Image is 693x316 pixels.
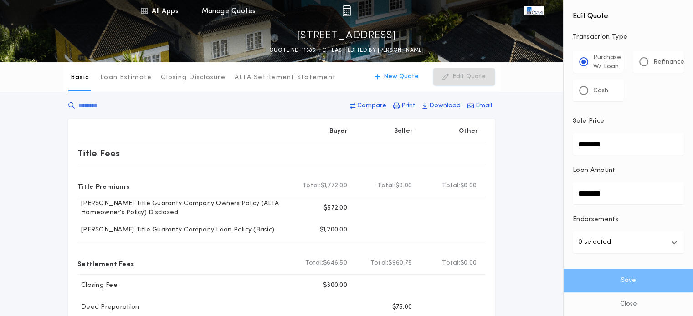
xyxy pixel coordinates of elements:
img: vs-icon [524,6,543,15]
p: Transaction Type [573,33,684,42]
b: Total: [303,181,321,191]
b: Total: [305,259,323,268]
p: Title Premiums [77,179,129,193]
input: Loan Amount [573,182,684,204]
p: ALTA Settlement Statement [235,73,336,82]
p: $75.00 [392,303,412,312]
p: Edit Quote [452,72,486,81]
b: Total: [377,181,395,191]
span: $0.00 [395,181,412,191]
p: Buyer [329,127,348,136]
p: New Quote [384,72,419,81]
p: $572.00 [323,204,347,213]
button: Close [564,292,693,316]
p: Download [429,101,461,110]
button: Email [465,98,495,114]
p: Closing Fee [77,281,118,290]
p: Endorsements [573,215,684,224]
p: 0 selected [578,237,611,248]
button: Download [420,98,463,114]
img: img [342,5,351,16]
p: [PERSON_NAME] Title Guaranty Company Loan Policy (Basic) [77,226,274,235]
span: $1,772.00 [321,181,347,191]
span: $0.00 [460,181,477,191]
p: Email [476,101,492,110]
button: 0 selected [573,231,684,253]
p: Title Fees [77,146,120,161]
b: Total: [442,259,460,268]
h4: Edit Quote [573,5,684,22]
p: Deed Preparation [77,303,139,312]
input: Sale Price [573,133,684,155]
button: New Quote [365,68,428,85]
p: Seller [394,127,413,136]
button: Print [390,98,418,114]
b: Total: [442,181,460,191]
p: Purchase W/ Loan [593,53,621,71]
p: Basic [71,73,89,82]
span: $646.50 [323,259,347,268]
span: $960.75 [388,259,412,268]
p: Settlement Fees [77,256,134,271]
p: Closing Disclosure [161,73,226,82]
b: Total: [370,259,389,268]
p: Cash [593,86,608,95]
p: Print [401,101,416,110]
button: Compare [347,98,389,114]
p: Refinance [653,58,684,67]
p: [PERSON_NAME] Title Guaranty Company Owners Policy (ALTA Homeowner's Policy) Disclosed [77,199,290,217]
p: Loan Amount [573,166,616,175]
p: Other [459,127,478,136]
button: Save [564,269,693,292]
p: $1,200.00 [320,226,347,235]
p: Loan Estimate [100,73,152,82]
p: [STREET_ADDRESS] [297,29,396,43]
p: Compare [357,101,386,110]
p: Sale Price [573,117,604,126]
p: QUOTE ND-11385-TC - LAST EDITED BY [PERSON_NAME] [269,46,424,55]
span: $0.00 [460,259,477,268]
button: Edit Quote [433,68,495,85]
p: $300.00 [323,281,347,290]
